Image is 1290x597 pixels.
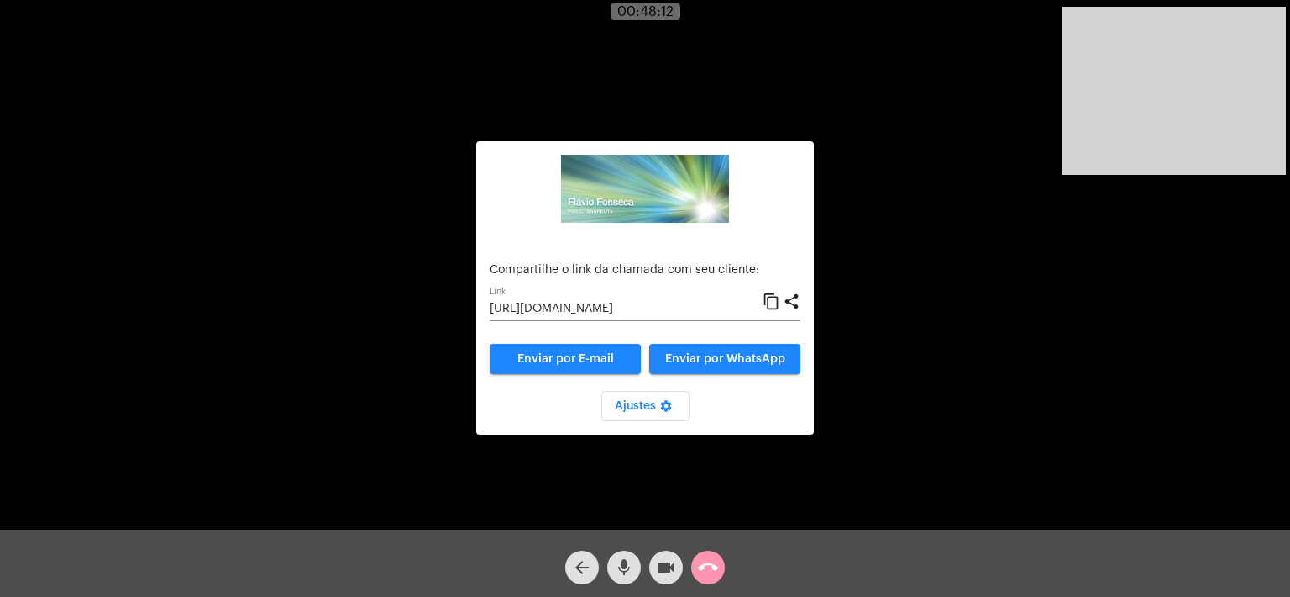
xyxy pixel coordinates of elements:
[698,557,718,578] mat-icon: call_end
[572,557,592,578] mat-icon: arrow_back
[617,5,674,18] span: 00:48:12
[763,292,780,312] mat-icon: content_copy
[665,353,785,365] span: Enviar por WhatsApp
[517,353,614,365] span: Enviar por E-mail
[615,400,676,412] span: Ajustes
[601,391,690,421] button: Ajustes
[649,344,800,374] button: Enviar por WhatsApp
[656,399,676,420] mat-icon: settings
[561,155,729,223] img: ad486f29-800c-4119-1513-e8219dc03dae.png
[783,292,800,312] mat-icon: share
[490,344,641,374] a: Enviar por E-mail
[490,264,800,277] p: Compartilhe o link da chamada com seu cliente:
[614,557,634,578] mat-icon: mic
[656,557,676,578] mat-icon: videocam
